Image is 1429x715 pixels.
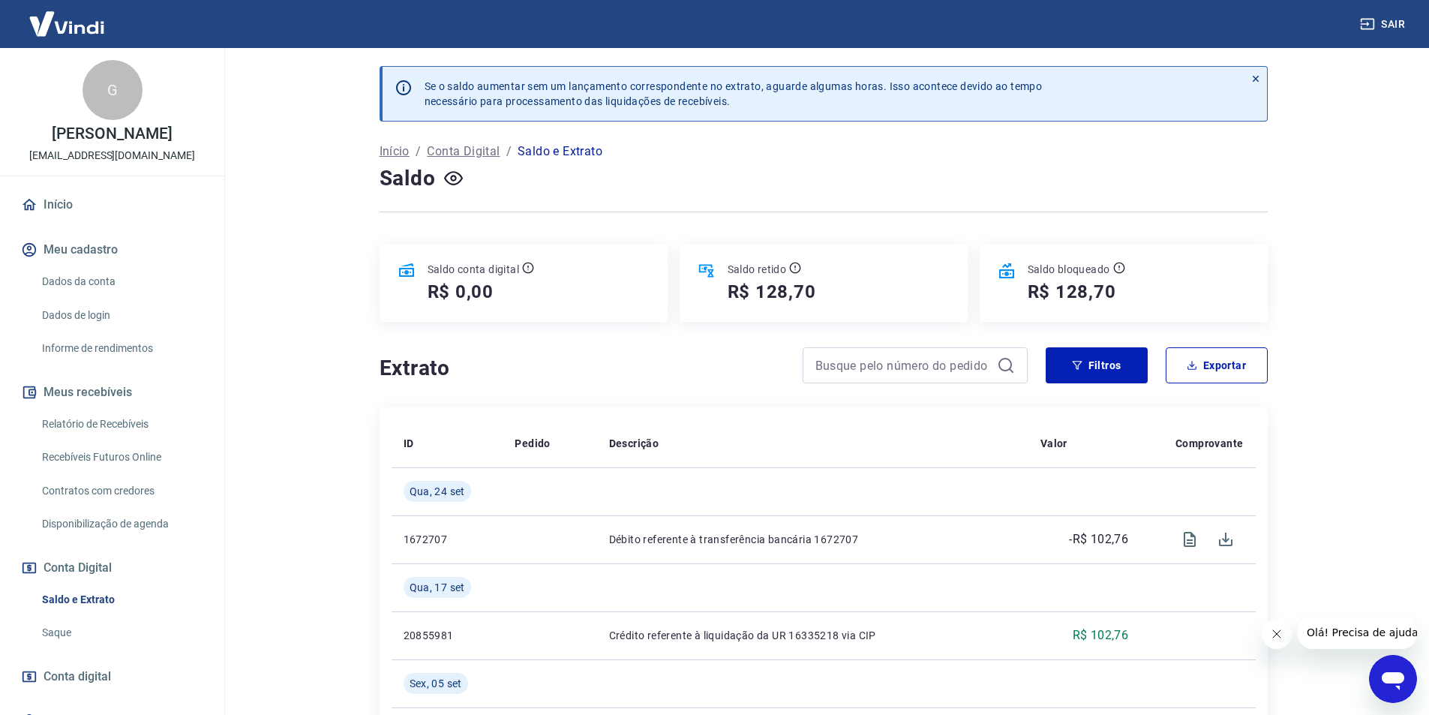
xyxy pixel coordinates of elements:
[18,188,206,221] a: Início
[410,484,465,499] span: Qua, 24 set
[1166,347,1268,383] button: Exportar
[425,79,1043,109] p: Se o saldo aumentar sem um lançamento correspondente no extrato, aguarde algumas horas. Isso acon...
[1028,280,1116,304] h5: R$ 128,70
[609,628,1016,643] p: Crédito referente à liquidação da UR 16335218 via CIP
[380,143,410,161] a: Início
[36,409,206,440] a: Relatório de Recebíveis
[404,628,491,643] p: 20855981
[18,1,116,47] img: Vindi
[518,143,602,161] p: Saldo e Extrato
[9,11,126,23] span: Olá! Precisa de ajuda?
[36,266,206,297] a: Dados da conta
[380,164,436,194] h4: Saldo
[1298,616,1417,649] iframe: Mensagem da empresa
[36,617,206,648] a: Saque
[609,436,659,451] p: Descrição
[44,666,111,687] span: Conta digital
[728,280,816,304] h5: R$ 128,70
[18,660,206,693] a: Conta digital
[515,436,550,451] p: Pedido
[18,551,206,584] button: Conta Digital
[410,676,462,691] span: Sex, 05 set
[506,143,512,161] p: /
[1369,655,1417,703] iframe: Botão para abrir a janela de mensagens
[36,442,206,473] a: Recebíveis Futuros Online
[1073,626,1129,644] p: R$ 102,76
[1069,530,1128,548] p: -R$ 102,76
[36,476,206,506] a: Contratos com credores
[36,509,206,539] a: Disponibilização de agenda
[36,584,206,615] a: Saldo e Extrato
[52,126,172,142] p: [PERSON_NAME]
[83,60,143,120] div: G
[428,280,494,304] h5: R$ 0,00
[380,353,785,383] h4: Extrato
[1262,619,1292,649] iframe: Fechar mensagem
[1028,262,1110,277] p: Saldo bloqueado
[815,354,991,377] input: Busque pelo número do pedido
[18,376,206,409] button: Meus recebíveis
[1040,436,1067,451] p: Valor
[1172,521,1208,557] span: Visualizar
[404,436,414,451] p: ID
[36,333,206,364] a: Informe de rendimentos
[18,233,206,266] button: Meu cadastro
[36,300,206,331] a: Dados de login
[29,148,195,164] p: [EMAIL_ADDRESS][DOMAIN_NAME]
[1175,436,1243,451] p: Comprovante
[428,262,520,277] p: Saldo conta digital
[728,262,787,277] p: Saldo retido
[1046,347,1148,383] button: Filtros
[416,143,421,161] p: /
[609,532,1016,547] p: Débito referente à transferência bancária 1672707
[1208,521,1244,557] span: Download
[404,532,491,547] p: 1672707
[427,143,500,161] a: Conta Digital
[410,580,465,595] span: Qua, 17 set
[1357,11,1411,38] button: Sair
